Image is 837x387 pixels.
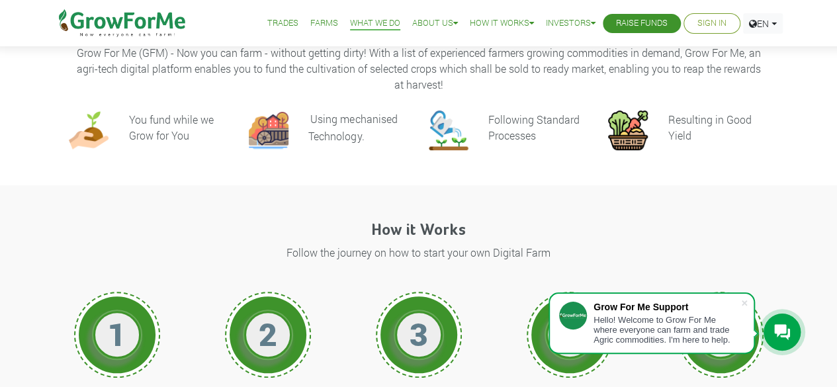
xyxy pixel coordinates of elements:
a: EN [743,13,783,34]
a: Farms [310,17,338,30]
img: growforme image [429,110,468,150]
h6: Following Standard Processes [488,112,580,142]
p: Using mechanised Technology. [308,112,397,143]
a: Sign In [697,17,727,30]
p: Follow the journey on how to start your own Digital Farm [54,245,784,261]
h4: How it Works [52,221,786,240]
p: Grow For Me (GFM) - Now you can farm - without getting dirty! With a list of experienced farmers ... [71,45,766,93]
a: Trades [267,17,298,30]
a: How it Works [470,17,534,30]
div: Grow For Me Support [594,302,740,312]
img: growforme image [69,110,109,150]
h1: 2 [248,315,288,353]
h1: 1 [97,315,137,353]
a: Raise Funds [616,17,668,30]
div: Hello! Welcome to Grow For Me where everyone can farm and trade Agric commodities. I'm here to help. [594,315,740,345]
h1: 3 [399,315,439,353]
img: growforme image [249,110,288,150]
h6: Resulting in Good Yield [668,112,752,142]
a: What We Do [350,17,400,30]
a: About Us [412,17,458,30]
h6: You fund while we Grow for You [129,112,214,142]
img: growforme image [608,110,648,150]
a: Investors [546,17,595,30]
